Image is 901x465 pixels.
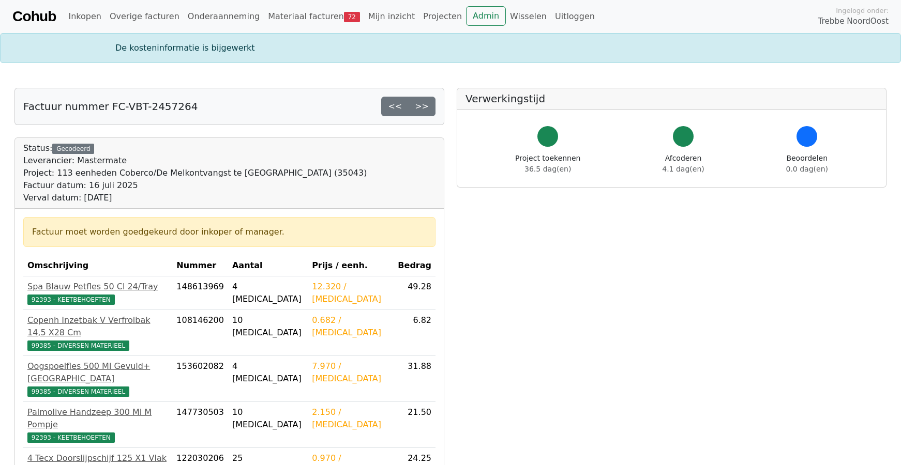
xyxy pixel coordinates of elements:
[818,16,889,27] span: Trebbe NoordOost
[232,360,304,385] div: 4 [MEDICAL_DATA]
[662,165,704,173] span: 4.1 dag(en)
[172,276,228,310] td: 148613969
[551,6,599,27] a: Uitloggen
[393,255,436,276] th: Bedrag
[109,42,792,54] div: De kosteninformatie is bijgewerkt
[393,310,436,356] td: 6.82
[364,6,419,27] a: Mijn inzicht
[264,6,364,27] a: Materiaal facturen72
[27,281,168,293] div: Spa Blauw Petfles 50 Cl 24/Tray
[381,97,409,116] a: <<
[312,406,389,431] div: 2.150 / [MEDICAL_DATA]
[465,92,878,105] h5: Verwerkingstijd
[172,356,228,402] td: 153602082
[232,281,304,305] div: 4 [MEDICAL_DATA]
[27,406,168,431] div: Palmolive Handzeep 300 Ml M Pompje
[344,12,360,22] span: 72
[393,356,436,402] td: 31.88
[506,6,551,27] a: Wisselen
[524,165,571,173] span: 36.5 dag(en)
[27,386,129,397] span: 99385 - DIVERSEN MATERIEEL
[106,6,184,27] a: Overige facturen
[64,6,105,27] a: Inkopen
[172,255,228,276] th: Nummer
[786,153,828,175] div: Beoordelen
[408,97,436,116] a: >>
[393,276,436,310] td: 49.28
[23,142,367,204] div: Status:
[786,165,828,173] span: 0.0 dag(en)
[419,6,466,27] a: Projecten
[393,402,436,448] td: 21.50
[312,314,389,339] div: 0.682 / [MEDICAL_DATA]
[662,153,704,175] div: Afcoderen
[27,281,168,305] a: Spa Blauw Petfles 50 Cl 24/Tray92393 - KEETBEHOEFTEN
[23,154,367,167] div: Leverancier: Mastermate
[27,314,168,339] div: Copenh Inzetbak V Verfrolbak 14,5 X28 Cm
[232,314,304,339] div: 10 [MEDICAL_DATA]
[312,360,389,385] div: 7.970 / [MEDICAL_DATA]
[27,314,168,351] a: Copenh Inzetbak V Verfrolbak 14,5 X28 Cm99385 - DIVERSEN MATERIEEL
[466,6,506,26] a: Admin
[23,167,367,179] div: Project: 113 eenheden Coberco/De Melkontvangst te [GEOGRAPHIC_DATA] (35043)
[23,255,172,276] th: Omschrijving
[836,6,889,16] span: Ingelogd onder:
[228,255,308,276] th: Aantal
[184,6,264,27] a: Onderaanneming
[23,100,198,113] h5: Factuur nummer FC-VBT-2457264
[27,360,168,397] a: Oogspoelfles 500 Ml Gevuld+[GEOGRAPHIC_DATA]99385 - DIVERSEN MATERIEEL
[32,226,427,238] div: Factuur moet worden goedgekeurd door inkoper of manager.
[27,295,115,305] span: 92393 - KEETBEHOEFTEN
[232,406,304,431] div: 10 [MEDICAL_DATA]
[27,406,168,443] a: Palmolive Handzeep 300 Ml M Pompje92393 - KEETBEHOEFTEN
[172,402,228,448] td: 147730503
[308,255,393,276] th: Prijs / eenh.
[23,179,367,192] div: Factuur datum: 16 juli 2025
[27,360,168,385] div: Oogspoelfles 500 Ml Gevuld+[GEOGRAPHIC_DATA]
[172,310,228,356] td: 108146200
[27,340,129,351] span: 99385 - DIVERSEN MATERIEEL
[23,192,367,204] div: Verval datum: [DATE]
[12,4,56,29] a: Cohub
[52,144,94,154] div: Gecodeerd
[515,153,580,175] div: Project toekennen
[27,432,115,443] span: 92393 - KEETBEHOEFTEN
[312,281,389,305] div: 12.320 / [MEDICAL_DATA]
